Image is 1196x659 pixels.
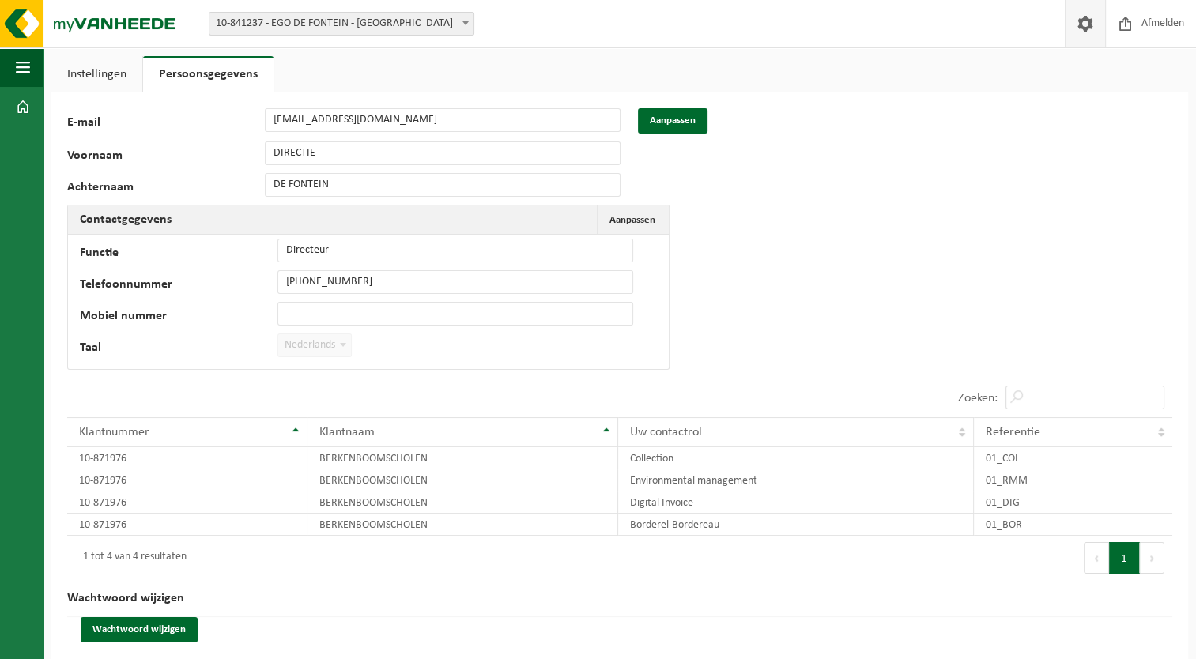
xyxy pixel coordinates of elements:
[307,491,618,514] td: BERKENBOOMSCHOLEN
[209,12,474,36] span: 10-841237 - EGO DE FONTEIN - SINT-NIKLAAS
[307,469,618,491] td: BERKENBOOMSCHOLEN
[67,491,307,514] td: 10-871976
[67,447,307,469] td: 10-871976
[209,13,473,35] span: 10-841237 - EGO DE FONTEIN - SINT-NIKLAAS
[618,447,974,469] td: Collection
[1109,542,1140,574] button: 1
[80,341,277,357] label: Taal
[67,514,307,536] td: 10-871976
[618,491,974,514] td: Digital Invoice
[597,205,667,234] button: Aanpassen
[319,426,375,439] span: Klantnaam
[67,469,307,491] td: 10-871976
[609,215,655,225] span: Aanpassen
[75,544,187,572] div: 1 tot 4 van 4 resultaten
[1084,542,1109,574] button: Previous
[618,514,974,536] td: Borderel-Bordereau
[80,247,277,262] label: Functie
[278,334,351,356] span: Nederlands
[51,56,142,92] a: Instellingen
[307,447,618,469] td: BERKENBOOMSCHOLEN
[618,469,974,491] td: Environmental management
[67,116,265,134] label: E-mail
[277,333,352,357] span: Nederlands
[80,278,277,294] label: Telefoonnummer
[307,514,618,536] td: BERKENBOOMSCHOLEN
[974,469,1172,491] td: 01_RMM
[974,514,1172,536] td: 01_BOR
[630,426,702,439] span: Uw contactrol
[67,149,265,165] label: Voornaam
[67,181,265,197] label: Achternaam
[79,426,149,439] span: Klantnummer
[68,205,183,234] h2: Contactgegevens
[81,617,198,642] button: Wachtwoord wijzigen
[143,56,274,92] a: Persoonsgegevens
[974,491,1172,514] td: 01_DIG
[67,580,1172,617] h2: Wachtwoord wijzigen
[638,108,707,134] button: Aanpassen
[958,392,998,405] label: Zoeken:
[265,108,621,132] input: E-mail
[1140,542,1164,574] button: Next
[986,426,1040,439] span: Referentie
[80,310,277,326] label: Mobiel nummer
[974,447,1172,469] td: 01_COL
